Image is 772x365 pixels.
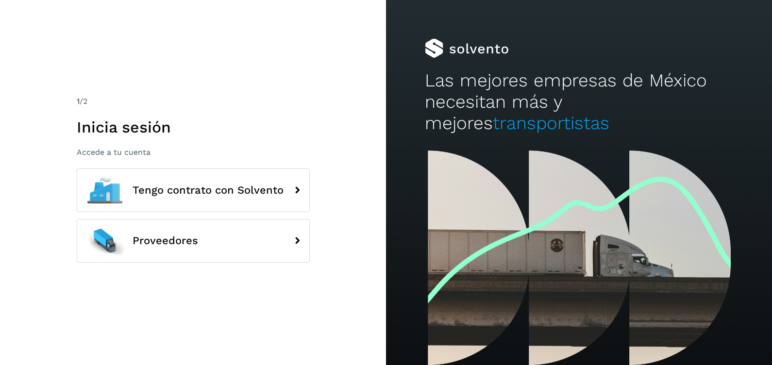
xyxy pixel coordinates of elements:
span: Proveedores [133,235,198,247]
span: transportistas [493,113,609,133]
span: Tengo contrato con Solvento [133,184,284,196]
span: 1 [77,97,80,106]
div: /2 [77,96,310,107]
button: Tengo contrato con Solvento [77,168,310,212]
h2: Las mejores empresas de México necesitan más y mejores [425,70,734,134]
h1: Inicia sesión [77,118,310,136]
button: Proveedores [77,219,310,263]
p: Accede a tu cuenta [77,148,310,157]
